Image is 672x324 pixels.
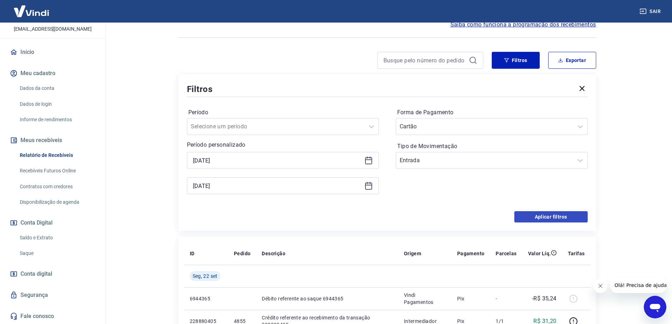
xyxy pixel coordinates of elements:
[404,292,446,306] p: Vindi Pagamentos
[17,97,97,111] a: Dados de login
[190,250,195,257] p: ID
[6,0,100,23] p: ASSOCIAÇÃO BOA SEMENTE / [PERSON_NAME]
[610,277,666,293] iframe: Mensagem da empresa
[14,25,92,33] p: [EMAIL_ADDRESS][DOMAIN_NAME]
[457,250,485,257] p: Pagamento
[193,155,362,166] input: Data inicial
[548,52,596,69] button: Exportar
[450,20,596,29] a: Saiba como funciona a programação dos recebimentos
[193,273,218,280] span: Seg, 22 set
[17,246,97,261] a: Saque
[457,295,485,302] p: Pix
[262,295,393,302] p: Débito referente ao saque 6944365
[8,308,97,324] a: Fale conosco
[532,294,557,303] p: -R$ 35,24
[8,287,97,303] a: Segurança
[17,112,97,127] a: Informe de rendimentos
[593,279,607,293] iframe: Fechar mensagem
[17,164,97,178] a: Recebíveis Futuros Online
[528,250,551,257] p: Valor Líq.
[17,195,97,209] a: Disponibilização de agenda
[8,0,54,22] img: Vindi
[187,84,213,95] h5: Filtros
[514,211,588,222] button: Aplicar filtros
[17,81,97,96] a: Dados da conta
[17,179,97,194] a: Contratos com credores
[8,266,97,282] a: Conta digital
[193,181,362,191] input: Data final
[262,250,285,257] p: Descrição
[4,5,59,11] span: Olá! Precisa de ajuda?
[383,55,466,66] input: Busque pelo número do pedido
[644,296,666,318] iframe: Botão para abrir a janela de mensagens
[190,295,223,302] p: 6944365
[8,66,97,81] button: Meu cadastro
[8,44,97,60] a: Início
[20,269,52,279] span: Conta digital
[568,250,585,257] p: Tarifas
[397,142,586,151] label: Tipo de Movimentação
[188,108,377,117] label: Período
[638,5,664,18] button: Sair
[397,108,586,117] label: Forma de Pagamento
[17,231,97,245] a: Saldo e Extrato
[492,52,540,69] button: Filtros
[187,141,379,149] p: Período personalizado
[17,148,97,163] a: Relatório de Recebíveis
[8,133,97,148] button: Meus recebíveis
[8,215,97,231] button: Conta Digital
[234,250,250,257] p: Pedido
[496,250,516,257] p: Parcelas
[496,295,516,302] p: -
[404,250,421,257] p: Origem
